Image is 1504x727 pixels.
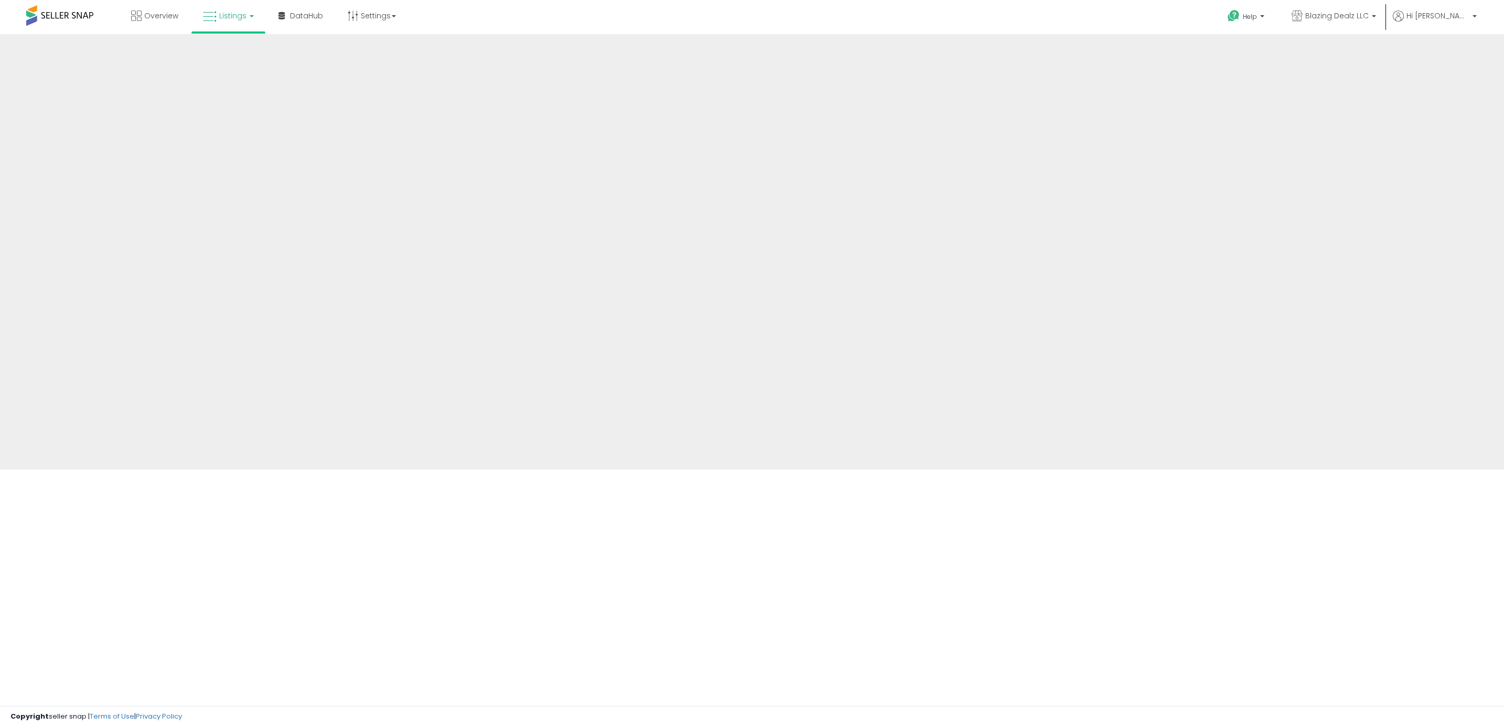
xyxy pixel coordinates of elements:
[144,10,178,21] span: Overview
[1219,2,1275,34] a: Help
[1406,10,1469,21] span: Hi [PERSON_NAME]
[290,10,323,21] span: DataHub
[1227,9,1240,23] i: Get Help
[1393,10,1477,34] a: Hi [PERSON_NAME]
[1305,10,1369,21] span: Blazing Dealz LLC
[219,10,246,21] span: Listings
[1243,12,1257,21] span: Help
